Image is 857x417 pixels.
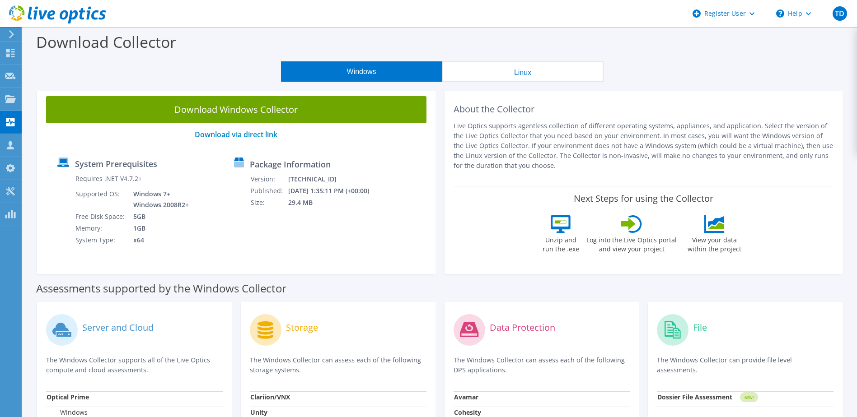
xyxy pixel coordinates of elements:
[657,355,834,375] p: The Windows Collector can provide file level assessments.
[75,159,157,168] label: System Prerequisites
[36,32,176,52] label: Download Collector
[47,408,88,417] label: Windows
[250,197,288,208] td: Size:
[250,185,288,197] td: Published:
[250,355,426,375] p: The Windows Collector can assess each of the following storage systems.
[281,61,442,82] button: Windows
[75,222,126,234] td: Memory:
[75,211,126,222] td: Free Disk Space:
[250,160,331,169] label: Package Information
[682,233,747,254] label: View your data within the project
[490,323,555,332] label: Data Protection
[195,130,277,139] a: Download via direct link
[46,96,426,123] a: Download Windows Collector
[250,408,267,417] strong: Unity
[745,395,754,400] tspan: NEW!
[586,233,677,254] label: Log into the Live Optics portal and view your project
[288,185,381,197] td: [DATE] 1:35:11 PM (+00:00)
[454,121,834,171] p: Live Optics supports agentless collection of different operating systems, appliances, and applica...
[75,234,126,246] td: System Type:
[250,173,288,185] td: Version:
[286,323,318,332] label: Storage
[454,393,478,401] strong: Avamar
[75,174,142,183] label: Requires .NET V4.7.2+
[540,233,581,254] label: Unzip and run the .exe
[46,355,223,375] p: The Windows Collector supports all of the Live Optics compute and cloud assessments.
[47,393,89,401] strong: Optical Prime
[693,323,707,332] label: File
[250,393,290,401] strong: Clariion/VNX
[454,408,481,417] strong: Cohesity
[126,211,191,222] td: 5GB
[75,188,126,211] td: Supported OS:
[288,197,381,208] td: 29.4 MB
[442,61,604,82] button: Linux
[126,222,191,234] td: 1GB
[454,104,834,115] h2: About the Collector
[657,393,732,401] strong: Dossier File Assessment
[36,284,286,293] label: Assessments supported by the Windows Collector
[833,6,847,21] span: TD
[82,323,154,332] label: Server and Cloud
[574,193,713,204] label: Next Steps for using the Collector
[126,188,191,211] td: Windows 7+ Windows 2008R2+
[288,173,381,185] td: [TECHNICAL_ID]
[776,9,784,18] svg: \n
[454,355,630,375] p: The Windows Collector can assess each of the following DPS applications.
[126,234,191,246] td: x64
